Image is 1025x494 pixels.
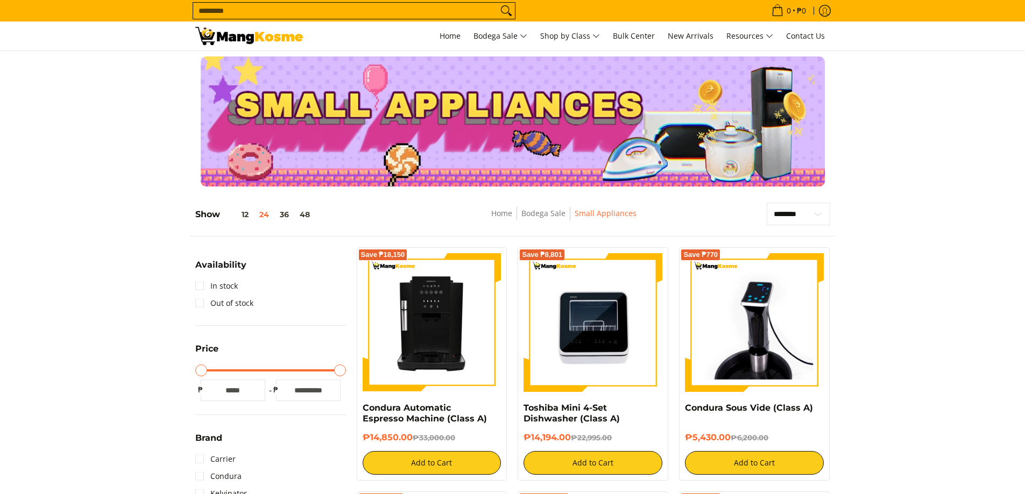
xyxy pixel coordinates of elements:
summary: Open [195,261,246,277]
h6: ₱5,430.00 [685,432,824,443]
span: Bulk Center [613,31,655,41]
span: Availability [195,261,246,269]
img: Small Appliances l Mang Kosme: Home Appliances Warehouse Sale [195,27,303,45]
span: • [768,5,809,17]
h5: Show [195,209,315,220]
nav: Main Menu [314,22,830,51]
span: New Arrivals [668,31,713,41]
span: Price [195,345,218,353]
a: Toshiba Mini 4-Set Dishwasher (Class A) [524,403,620,424]
button: Search [498,3,515,19]
a: Bulk Center [607,22,660,51]
button: Add to Cart [685,451,824,475]
a: Condura [195,468,242,485]
img: Condura Automatic Espresso Machine (Class A) [363,253,501,392]
span: Bodega Sale [473,30,527,43]
span: Save ₱770 [683,252,718,258]
button: Add to Cart [363,451,501,475]
summary: Open [195,434,222,450]
a: Carrier [195,450,236,468]
img: Toshiba Mini 4-Set Dishwasher (Class A) [524,253,662,392]
span: Save ₱8,801 [522,252,562,258]
a: Bodega Sale [468,22,533,51]
h6: ₱14,850.00 [363,432,501,443]
del: ₱6,200.00 [731,433,768,442]
a: Out of stock [195,295,253,312]
a: New Arrivals [662,22,719,51]
span: 0 [785,7,793,15]
span: Brand [195,434,222,442]
a: Small Appliances [575,208,637,218]
img: Condura Sous Vide (Class A) [685,253,824,392]
a: Shop by Class [535,22,605,51]
del: ₱22,995.00 [571,433,612,442]
del: ₱33,000.00 [413,433,455,442]
span: Contact Us [786,31,825,41]
a: Home [491,208,512,218]
span: Home [440,31,461,41]
a: Condura Sous Vide (Class A) [685,403,813,413]
button: 24 [254,210,274,219]
span: ₱ [195,384,206,395]
summary: Open [195,345,218,361]
span: ₱ [271,384,281,395]
a: Bodega Sale [521,208,565,218]
span: Shop by Class [540,30,600,43]
a: Home [434,22,466,51]
nav: Breadcrumbs [413,207,715,231]
a: Condura Automatic Espresso Machine (Class A) [363,403,487,424]
span: Save ₱18,150 [361,252,405,258]
a: In stock [195,277,238,295]
span: Resources [726,30,773,43]
h6: ₱14,194.00 [524,432,662,443]
a: Resources [721,22,779,51]
button: 48 [294,210,315,219]
span: ₱0 [795,7,808,15]
button: 36 [274,210,294,219]
button: 12 [220,210,254,219]
button: Add to Cart [524,451,662,475]
a: Contact Us [781,22,830,51]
